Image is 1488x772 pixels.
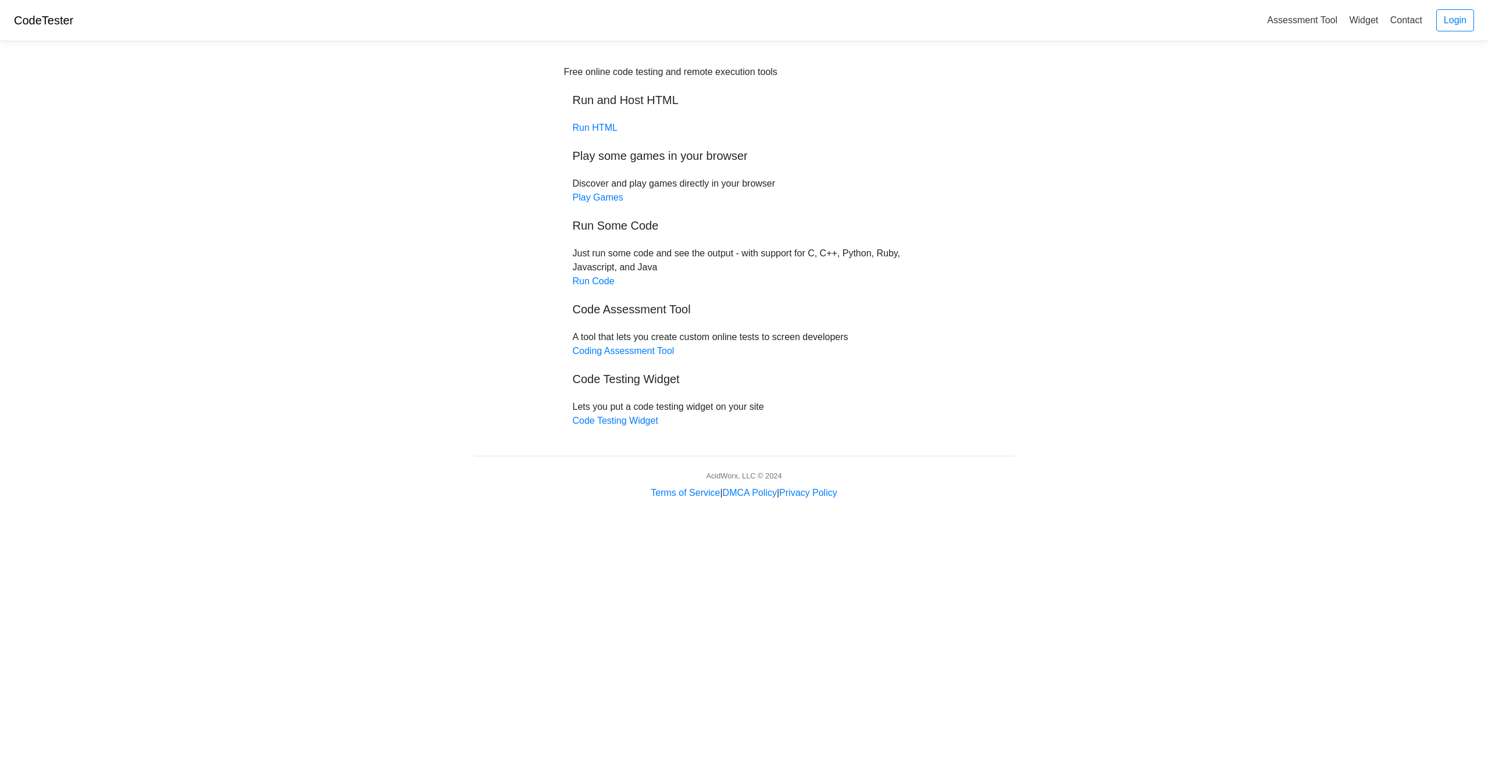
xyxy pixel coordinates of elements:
a: CodeTester [14,14,73,27]
a: Widget [1344,10,1383,30]
a: Contact [1386,10,1427,30]
h5: Run and Host HTML [573,93,916,107]
a: Coding Assessment Tool [573,346,675,356]
h5: Code Testing Widget [573,372,916,386]
h5: Play some games in your browser [573,149,916,163]
a: Play Games [573,192,623,202]
a: Privacy Policy [779,488,837,498]
div: Free online code testing and remote execution tools [564,65,777,79]
div: | | [651,486,837,500]
a: Run Code [573,276,615,286]
a: Assessment Tool [1262,10,1342,30]
a: Login [1436,9,1474,31]
h5: Code Assessment Tool [573,302,916,316]
a: DMCA Policy [723,488,777,498]
a: Terms of Service [651,488,720,498]
a: Code Testing Widget [573,416,658,426]
h5: Run Some Code [573,219,916,233]
div: AcidWorx, LLC © 2024 [706,470,782,481]
a: Run HTML [573,123,618,133]
div: Discover and play games directly in your browser Just run some code and see the output - with sup... [564,65,925,428]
